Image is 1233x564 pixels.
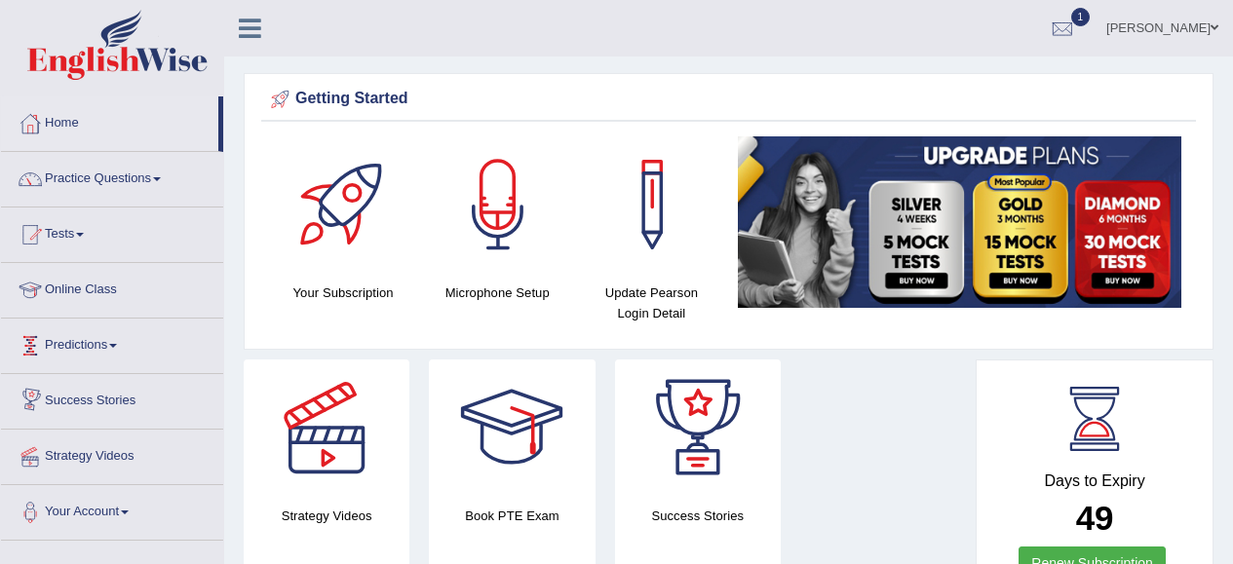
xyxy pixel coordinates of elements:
a: Success Stories [1,374,223,423]
div: Getting Started [266,85,1191,114]
h4: Your Subscription [276,282,410,303]
h4: Strategy Videos [244,506,409,526]
h4: Success Stories [615,506,781,526]
h4: Update Pearson Login Detail [584,282,718,323]
a: Tests [1,207,223,256]
img: small5.jpg [738,136,1181,308]
b: 49 [1076,499,1114,537]
a: Strategy Videos [1,430,223,478]
a: Practice Questions [1,152,223,201]
h4: Microphone Setup [430,282,564,303]
a: Predictions [1,319,223,367]
span: 1 [1071,8,1091,26]
a: Online Class [1,263,223,312]
a: Your Account [1,485,223,534]
a: Home [1,96,218,145]
h4: Book PTE Exam [429,506,595,526]
h4: Days to Expiry [998,472,1191,490]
